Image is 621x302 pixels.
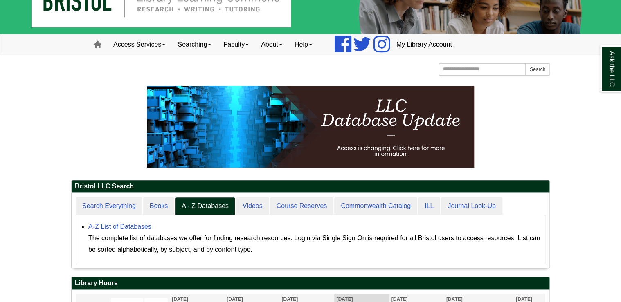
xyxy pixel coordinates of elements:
a: Videos [236,197,269,215]
img: HTML tutorial [147,86,474,168]
span: [DATE] [336,296,353,302]
a: Commonwealth Catalog [334,197,417,215]
a: Searching [171,34,217,55]
a: About [255,34,288,55]
span: [DATE] [516,296,532,302]
a: ILL [418,197,440,215]
a: Search Everything [76,197,142,215]
h2: Bristol LLC Search [72,180,549,193]
button: Search [525,63,550,76]
a: Help [288,34,318,55]
div: The complete list of databases we offer for finding research resources. Login via Single Sign On ... [88,233,541,255]
a: A - Z Databases [175,197,235,215]
span: [DATE] [281,296,298,302]
span: [DATE] [446,296,463,302]
a: A-Z List of Databases [88,223,151,230]
a: Access Services [107,34,171,55]
span: [DATE] [227,296,243,302]
span: [DATE] [172,296,188,302]
a: Faculty [217,34,255,55]
h2: Library Hours [72,277,549,290]
a: Course Reserves [270,197,334,215]
a: Journal Look-Up [441,197,502,215]
a: My Library Account [390,34,458,55]
span: [DATE] [391,296,408,302]
a: Books [143,197,174,215]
